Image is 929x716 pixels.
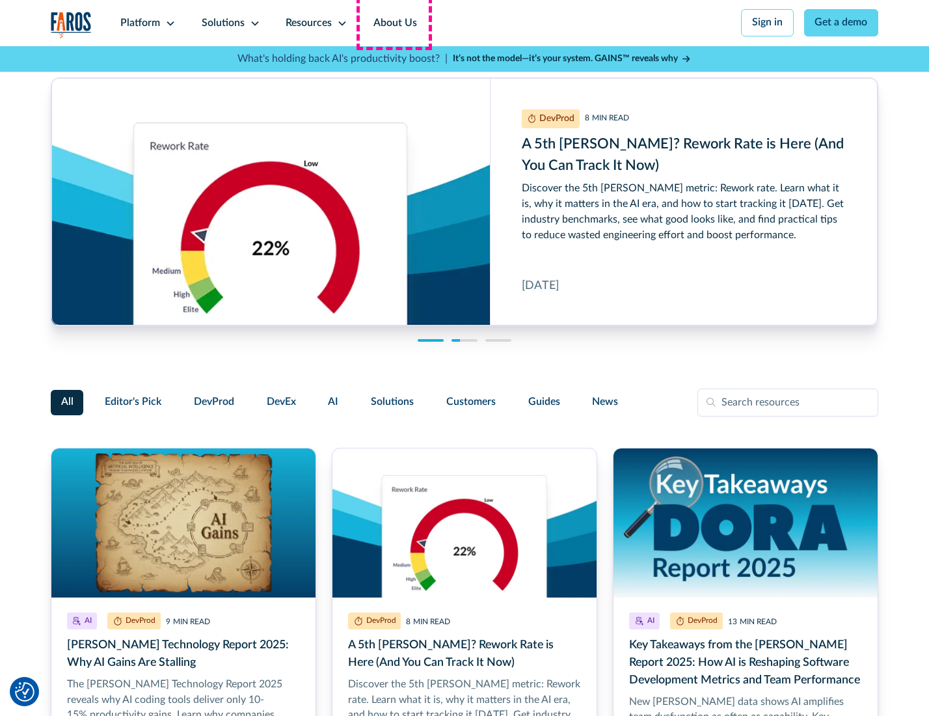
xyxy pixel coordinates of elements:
img: Key takeaways from the DORA Report 2025 [613,448,878,598]
a: It’s not the model—it’s your system. GAINS™ reveals why [453,52,692,66]
span: DevEx [267,394,296,410]
span: DevProd [194,394,234,410]
a: home [51,12,92,38]
input: Search resources [697,389,878,417]
img: Treasure map to the lost isle of artificial intelligence [51,448,316,598]
p: What's holding back AI's productivity boost? | [237,51,448,67]
a: Sign in [741,9,794,36]
div: Resources [286,16,332,31]
span: All [61,394,74,410]
strong: It’s not the model—it’s your system. GAINS™ reveals why [453,54,678,63]
a: Get a demo [804,9,879,36]
div: cms-link [51,78,878,325]
span: Customers [446,394,496,410]
img: A semicircular gauge chart titled “Rework Rate.” The needle points to 22%, which falls in the red... [332,448,597,598]
img: Revisit consent button [15,682,34,702]
a: A 5th DORA Metric? Rework Rate is Here (And You Can Track It Now) [51,78,878,325]
div: Platform [120,16,160,31]
span: AI [328,394,338,410]
img: Logo of the analytics and reporting company Faros. [51,12,92,38]
span: News [592,394,618,410]
span: Solutions [371,394,414,410]
button: Cookie Settings [15,682,34,702]
span: Guides [528,394,560,410]
form: Filter Form [51,389,879,417]
div: Solutions [202,16,245,31]
span: Editor's Pick [105,394,161,410]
